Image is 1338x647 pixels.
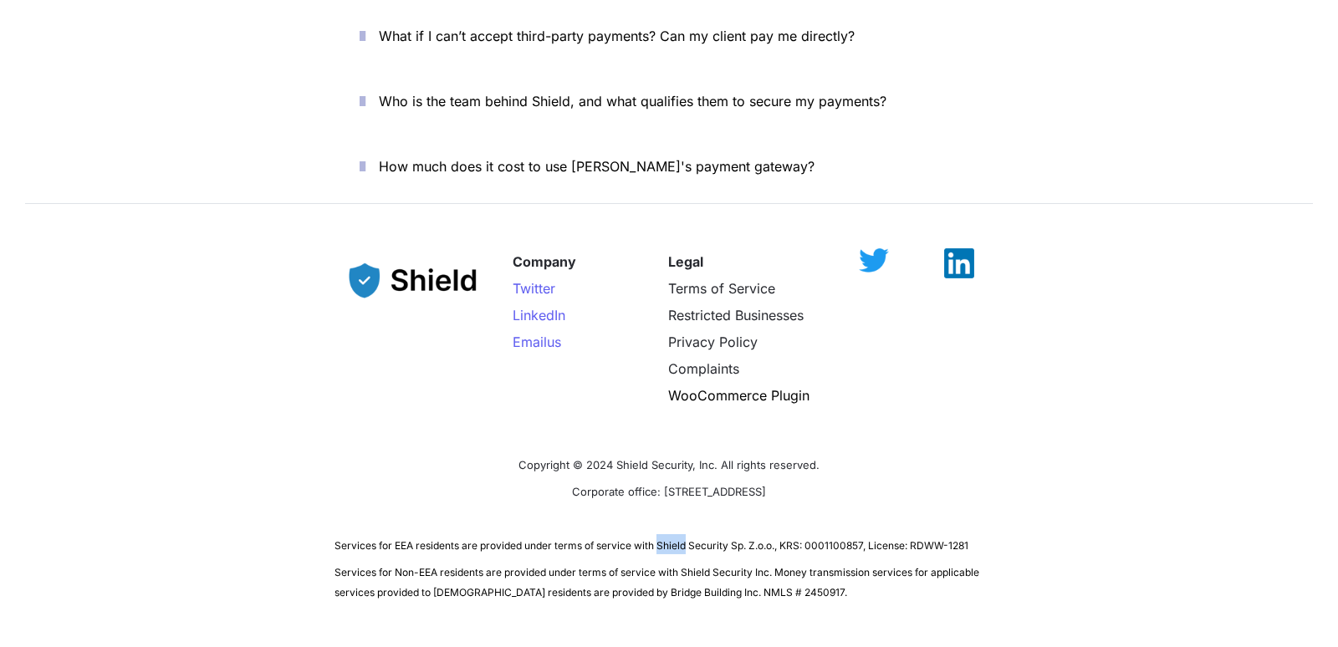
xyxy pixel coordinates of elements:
[513,280,555,297] a: Twitter
[668,334,758,350] a: Privacy Policy
[518,458,820,471] span: Copyright © 2024 Shield Security, Inc. All rights reserved.
[334,140,1004,192] button: How much does it cost to use [PERSON_NAME]'s payment gateway?
[668,280,775,297] a: Terms of Service
[668,307,804,323] a: Restricted Businesses
[334,75,1004,127] button: Who is the team behind Shield, and what qualifies them to secure my payments?
[572,485,766,498] span: Corporate office: [STREET_ADDRESS]
[379,28,855,44] span: What if I can’t accept third-party payments? Can my client pay me directly?
[379,158,815,175] span: How much does it cost to use [PERSON_NAME]'s payment gateway?
[334,10,1004,62] button: What if I can’t accept third-party payments? Can my client pay me directly?
[513,334,561,350] a: Emailus
[547,334,561,350] span: us
[334,539,968,552] span: Services for EEA residents are provided under terms of service with Shield Security Sp. Z.o.o., K...
[334,566,982,599] span: Services for Non-EEA residents are provided under terms of service with Shield Security Inc. Mone...
[513,253,576,270] strong: Company
[668,387,809,404] a: WooCommerce Plugin
[513,307,565,323] a: LinkedIn
[379,93,886,110] span: Who is the team behind Shield, and what qualifies them to secure my payments?
[668,360,739,377] a: Complaints
[668,253,703,270] strong: Legal
[513,334,547,350] span: Email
